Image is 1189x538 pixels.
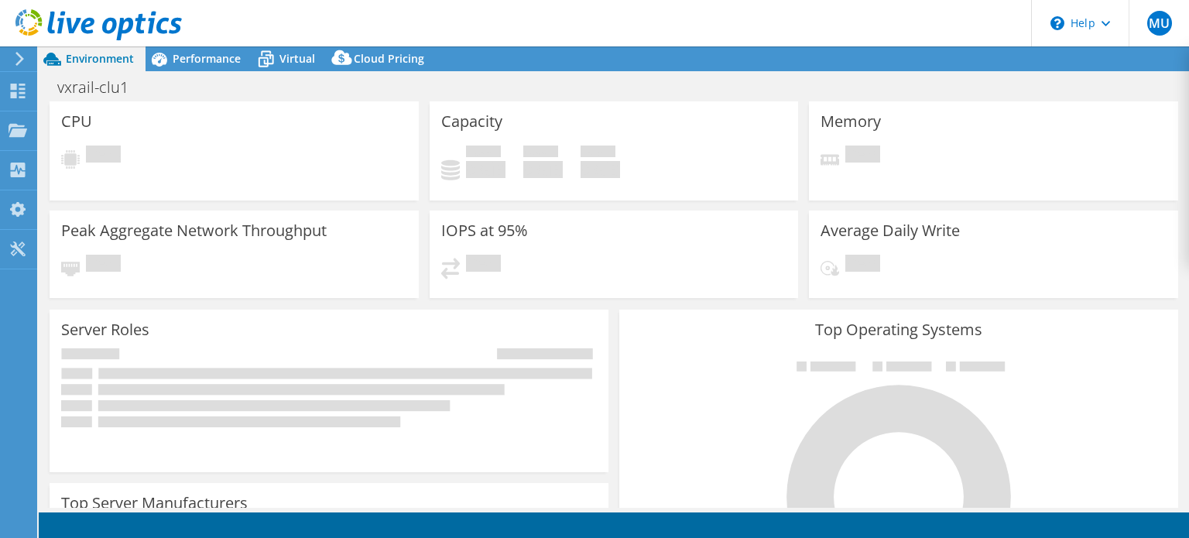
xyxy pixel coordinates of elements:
span: Cloud Pricing [354,51,424,66]
span: Total [581,146,615,161]
svg: \n [1050,16,1064,30]
span: Used [466,146,501,161]
h3: Average Daily Write [821,222,960,239]
span: Pending [86,146,121,166]
h4: 0 GiB [466,161,505,178]
span: Environment [66,51,134,66]
span: MU [1147,11,1172,36]
span: Pending [466,255,501,276]
span: Pending [845,255,880,276]
h4: 0 GiB [523,161,563,178]
h3: IOPS at 95% [441,222,528,239]
h3: Peak Aggregate Network Throughput [61,222,327,239]
h3: Memory [821,113,881,130]
span: Free [523,146,558,161]
span: Pending [86,255,121,276]
span: Performance [173,51,241,66]
h3: Top Operating Systems [631,321,1167,338]
h4: 0 GiB [581,161,620,178]
h1: vxrail-clu1 [50,79,152,96]
h3: Server Roles [61,321,149,338]
span: Pending [845,146,880,166]
span: Virtual [279,51,315,66]
h3: Top Server Manufacturers [61,495,248,512]
h3: Capacity [441,113,502,130]
h3: CPU [61,113,92,130]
